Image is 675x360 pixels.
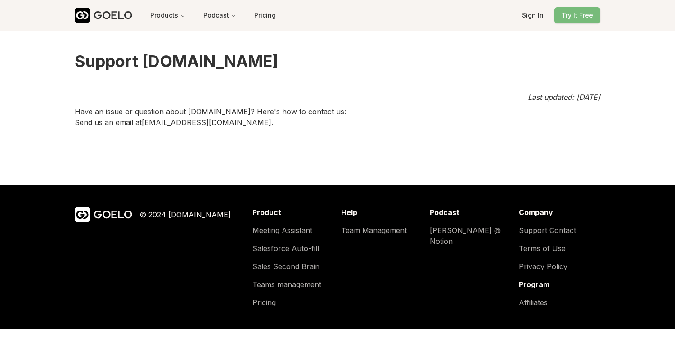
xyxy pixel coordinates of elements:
a: Sales Second Brain [252,261,334,272]
nav: Main [143,7,243,23]
div: Help [341,207,423,218]
h1: Support [DOMAIN_NAME] [75,31,600,92]
a: GOELO [75,8,139,23]
a: Meeting Assistant [252,225,334,236]
a: Affiliates [519,297,600,308]
img: Goelo Logo [75,207,90,222]
div: GOELO [94,207,132,222]
a: [PERSON_NAME] @ Notion [430,225,511,247]
div: Podcast [430,207,511,218]
button: Podcast [196,7,243,23]
img: Goelo Logo [75,8,90,23]
p: Have an issue or question about [DOMAIN_NAME]? Here's how to contact us: Send us an email at . [75,103,600,185]
div: GOELO [94,8,132,22]
button: Products [143,7,193,23]
a: Terms of Use [519,243,600,254]
a: Teams management [252,279,334,290]
a: Team Management [341,225,423,236]
a: Support Contact [519,225,600,236]
button: Sign In [515,7,551,23]
p: Last updated: [DATE] [75,92,600,103]
button: Pricing [247,7,283,23]
a: [EMAIL_ADDRESS][DOMAIN_NAME] [142,118,271,127]
div: Company [519,207,600,218]
a: Pricing [252,297,334,308]
a: Privacy Policy [519,261,600,272]
a: GOELO [75,207,132,222]
div: Product [252,207,334,218]
div: Program [519,279,600,290]
div: © 2024 [DOMAIN_NAME] [139,209,231,220]
a: Salesforce Auto-fill [252,243,334,254]
button: Try It Free [554,7,600,23]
